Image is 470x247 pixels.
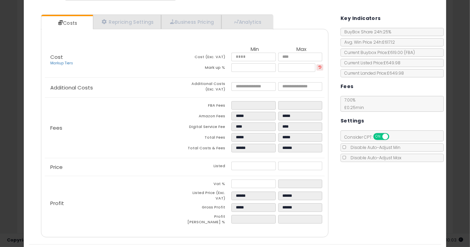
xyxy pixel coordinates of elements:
[185,101,231,112] td: FBA Fees
[341,117,364,125] h5: Settings
[185,63,231,74] td: Mark up %
[347,144,400,150] span: Disable Auto-Adjust Min
[388,50,415,55] span: £619.00
[185,214,231,227] td: Profit [PERSON_NAME] %
[45,201,185,206] p: Profit
[185,81,231,94] td: Additional Costs (Exc. VAT)
[185,190,231,203] td: Listed Price (Exc. VAT)
[341,82,354,91] h5: Fees
[278,46,325,53] th: Max
[388,134,399,140] span: OFF
[341,39,395,45] span: Avg. Win Price 24h: £617.12
[50,61,73,66] a: Markup Tiers
[45,54,185,66] p: Cost
[185,203,231,214] td: Gross Profit
[45,164,185,170] p: Price
[341,60,400,66] span: Current Listed Price: £649.98
[185,133,231,144] td: Total Fees
[185,112,231,122] td: Amazon Fees
[185,180,231,190] td: Vat %
[185,53,231,63] td: Cost (Exc. VAT)
[185,122,231,133] td: Digital Service Fee
[185,144,231,154] td: Total Costs & Fees
[185,162,231,172] td: Listed
[341,29,391,35] span: BuyBox Share 24h: 25%
[161,15,221,29] a: Business Pricing
[347,155,401,161] span: Disable Auto-Adjust Max
[341,134,398,140] span: Consider CPT:
[341,105,364,110] span: £0.25 min
[341,50,415,55] span: Current Buybox Price:
[341,97,364,110] span: 7.00 %
[341,14,381,23] h5: Key Indicators
[41,16,92,30] a: Costs
[93,15,161,29] a: Repricing Settings
[231,46,278,53] th: Min
[404,50,415,55] span: ( FBA )
[45,85,185,90] p: Additional Costs
[45,125,185,131] p: Fees
[221,15,272,29] a: Analytics
[374,134,383,140] span: ON
[341,70,404,76] span: Current Landed Price: £649.98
